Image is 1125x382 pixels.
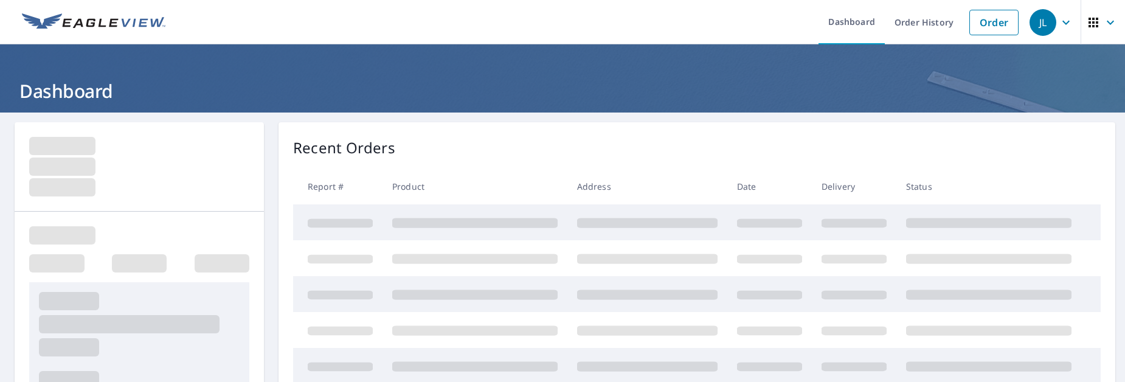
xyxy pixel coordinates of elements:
[1030,9,1056,36] div: JL
[15,78,1110,103] h1: Dashboard
[896,168,1081,204] th: Status
[567,168,727,204] th: Address
[22,13,165,32] img: EV Logo
[293,137,395,159] p: Recent Orders
[969,10,1019,35] a: Order
[727,168,812,204] th: Date
[293,168,382,204] th: Report #
[812,168,896,204] th: Delivery
[382,168,567,204] th: Product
